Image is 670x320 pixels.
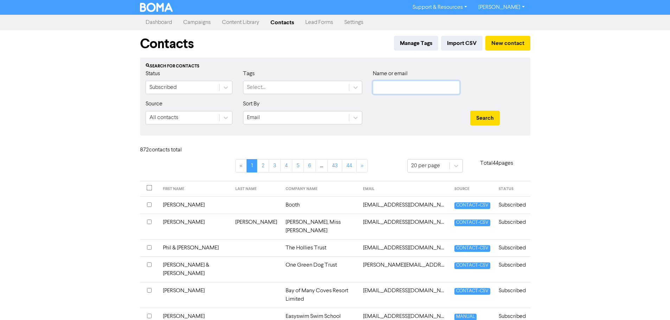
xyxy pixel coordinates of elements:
td: Subscribed [494,282,530,308]
td: aadcooke@gmail.com [359,239,450,256]
div: Select... [247,83,266,92]
button: Search [470,111,500,125]
a: Content Library [216,15,265,30]
a: [PERSON_NAME] [473,2,530,13]
div: Search for contacts [146,63,525,70]
td: aaron.dan.c@gmail.com [359,256,450,282]
button: Import CSV [441,36,483,51]
td: [PERSON_NAME] [159,214,231,239]
a: Page 4 [280,159,292,172]
span: CONTACT-CSV [454,220,490,226]
th: LAST NAME [231,181,281,197]
td: 29banstead@gmail.com [359,214,450,239]
th: FIRST NAME [159,181,231,197]
span: CONTACT-CSV [454,288,490,295]
td: accounts@bayofmanycoves.co.nz [359,282,450,308]
td: The Hollies Trust [281,239,359,256]
label: Source [146,100,162,108]
th: EMAIL [359,181,450,197]
div: Email [247,113,260,122]
td: Subscribed [494,214,530,239]
td: Phil & [PERSON_NAME] [159,239,231,256]
th: STATUS [494,181,530,197]
th: SOURCE [450,181,494,197]
a: Page 6 [304,159,316,172]
label: Sort By [243,100,260,108]
a: Support & Resources [407,2,473,13]
a: Page 3 [269,159,281,172]
a: Page 5 [292,159,304,172]
a: » [356,159,368,172]
td: Booth [281,196,359,214]
label: Status [146,70,160,78]
td: [PERSON_NAME], Miss [PERSON_NAME] [281,214,359,239]
td: Subscribed [494,256,530,282]
a: Campaigns [178,15,216,30]
td: [PERSON_NAME] & [PERSON_NAME] [159,256,231,282]
td: One Green Dog Trust [281,256,359,282]
a: Contacts [265,15,300,30]
a: Settings [339,15,369,30]
iframe: Chat Widget [635,286,670,320]
a: Page 44 [342,159,357,172]
div: 20 per page [411,162,440,170]
span: CONTACT-CSV [454,245,490,252]
label: Tags [243,70,255,78]
th: COMPANY NAME [281,181,359,197]
p: Total 44 pages [463,159,530,168]
a: Page 43 [327,159,342,172]
h6: 872 contact s total [140,147,196,154]
span: CONTACT-CSV [454,202,490,209]
span: CONTACT-CSV [454,262,490,269]
td: Subscribed [494,196,530,214]
a: Page 2 [257,159,269,172]
td: [PERSON_NAME] [231,214,281,239]
a: Dashboard [140,15,178,30]
div: All contacts [149,113,178,122]
div: Subscribed [149,83,177,92]
td: [PERSON_NAME] [159,196,231,214]
td: 1410catz@gmail.com [359,196,450,214]
a: Lead Forms [300,15,339,30]
img: BOMA Logo [140,3,173,12]
a: Page 1 is your current page [247,159,257,172]
td: Bay of Many Coves Resort Limited [281,282,359,308]
label: Name or email [373,70,408,78]
td: [PERSON_NAME] [159,282,231,308]
h1: Contacts [140,36,194,52]
td: Subscribed [494,239,530,256]
button: New contact [485,36,530,51]
button: Manage Tags [394,36,438,51]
